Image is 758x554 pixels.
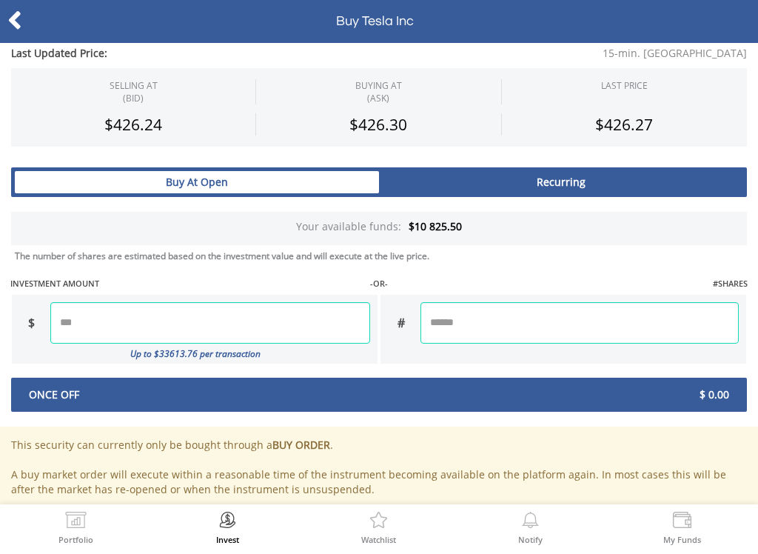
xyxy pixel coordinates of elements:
[11,46,318,61] span: Last Updated Price:
[58,512,93,544] a: Portfolio
[11,212,747,245] div: Your available funds:
[104,114,162,135] span: $426.24
[370,278,388,290] label: -OR-
[671,512,694,533] img: View Funds
[110,92,158,104] span: (BID)
[663,512,701,544] a: My Funds
[713,278,748,290] label: #SHARES
[380,302,420,344] div: #
[379,171,743,193] div: Recurring
[272,438,330,452] b: BUY ORDER
[12,302,50,344] div: $
[361,512,396,544] a: Watchlist
[318,46,747,61] span: 15-min. [GEOGRAPHIC_DATA]
[12,344,370,364] div: Up to $33613.76 per transaction
[15,250,752,262] div: The number of shares are estimated based on the investment value and will execute at the live price.
[216,535,239,544] label: Invest
[355,79,402,104] span: BUYING AT
[518,535,543,544] label: Notify
[18,387,379,402] span: Once Off
[64,512,87,533] img: View Portfolio
[409,219,462,233] span: $10 825.50
[518,512,543,544] a: Notify
[216,512,239,544] a: Invest
[519,512,542,533] img: View Notifications
[58,535,93,544] label: Portfolio
[10,278,99,290] label: INVESTMENT AMOUNT
[361,535,396,544] label: Watchlist
[355,92,402,104] span: (ASK)
[379,387,740,402] span: $ 0.00
[601,79,648,92] div: LAST PRICE
[349,114,407,135] span: $426.30
[595,114,653,135] span: $426.27
[110,79,158,104] div: SELLING AT
[663,535,701,544] label: My Funds
[216,512,239,533] img: Invest Now
[15,171,379,193] div: Buy At Open
[367,512,390,533] img: Watchlist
